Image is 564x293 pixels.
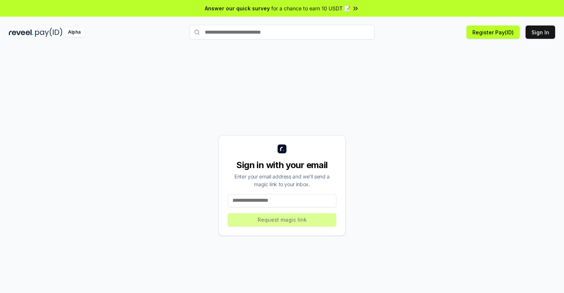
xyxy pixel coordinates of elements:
img: logo_small [278,144,286,153]
div: Enter your email address and we’ll send a magic link to your inbox. [228,173,336,188]
div: Sign in with your email [228,159,336,171]
div: Alpha [64,28,85,37]
button: Sign In [526,25,555,39]
span: Answer our quick survey [205,4,270,12]
span: for a chance to earn 10 USDT 📝 [271,4,350,12]
button: Register Pay(ID) [466,25,520,39]
img: pay_id [35,28,62,37]
img: reveel_dark [9,28,34,37]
